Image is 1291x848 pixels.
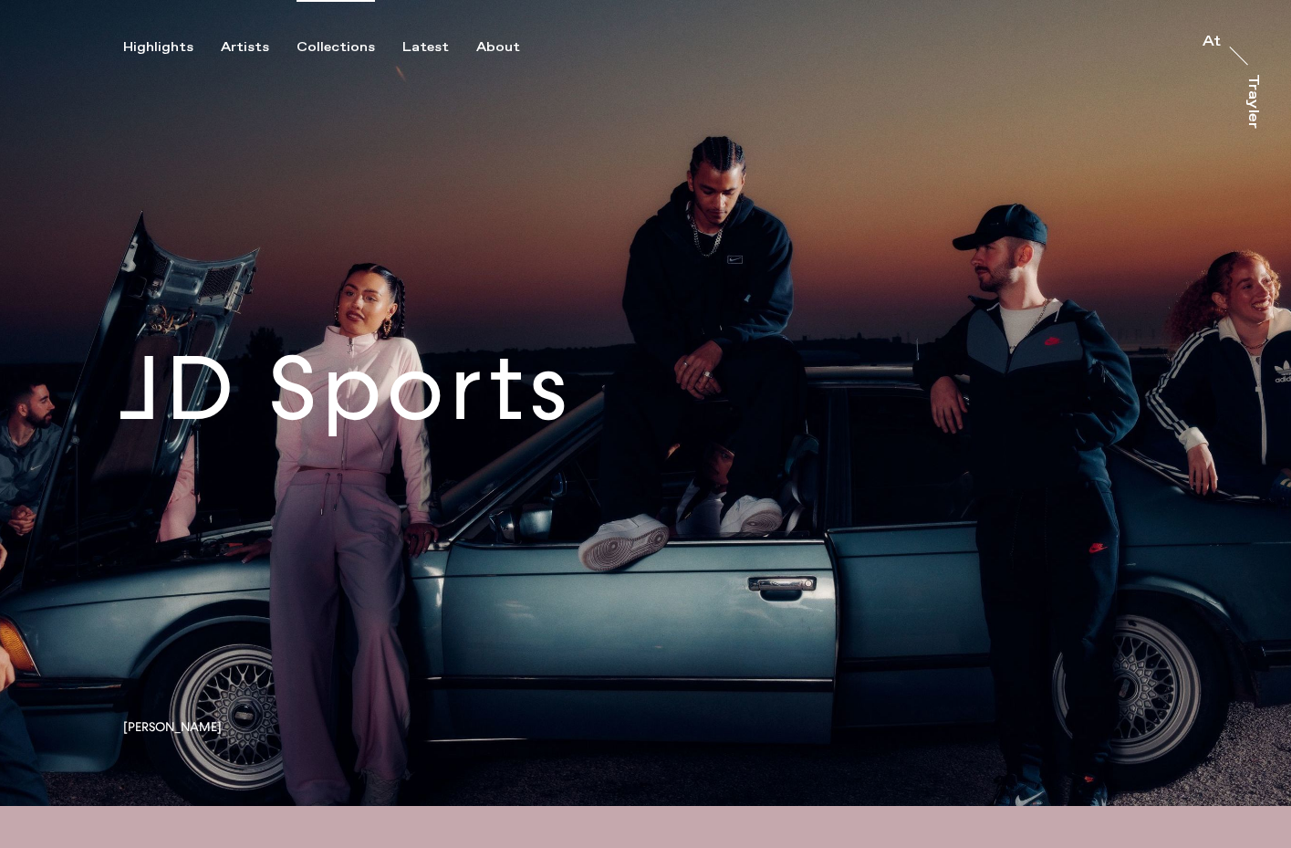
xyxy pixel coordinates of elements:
[476,39,547,56] button: About
[1203,35,1221,53] a: At
[221,39,297,56] button: Artists
[297,39,402,56] button: Collections
[402,39,476,56] button: Latest
[221,39,269,56] div: Artists
[297,39,375,56] div: Collections
[123,39,193,56] div: Highlights
[1242,74,1260,149] a: Trayler
[123,39,221,56] button: Highlights
[476,39,520,56] div: About
[402,39,449,56] div: Latest
[1245,74,1260,129] div: Trayler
